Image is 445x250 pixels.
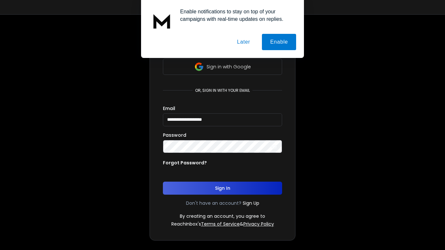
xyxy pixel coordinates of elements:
[243,221,274,227] a: Privacy Policy
[180,213,265,219] p: By creating an account, you agree to
[175,8,296,23] div: Enable notifications to stay on top of your campaigns with real-time updates on replies.
[163,160,207,166] p: Forgot Password?
[163,59,282,75] button: Sign in with Google
[193,88,252,93] p: or, sign in with your email
[149,8,175,34] img: notification icon
[229,34,258,50] button: Later
[201,221,240,227] a: Terms of Service
[163,106,175,111] label: Email
[186,200,241,206] p: Don't have an account?
[243,200,259,206] a: Sign Up
[171,221,274,227] p: ReachInbox's &
[163,133,186,137] label: Password
[207,63,251,70] p: Sign in with Google
[163,182,282,195] button: Sign In
[262,34,296,50] button: Enable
